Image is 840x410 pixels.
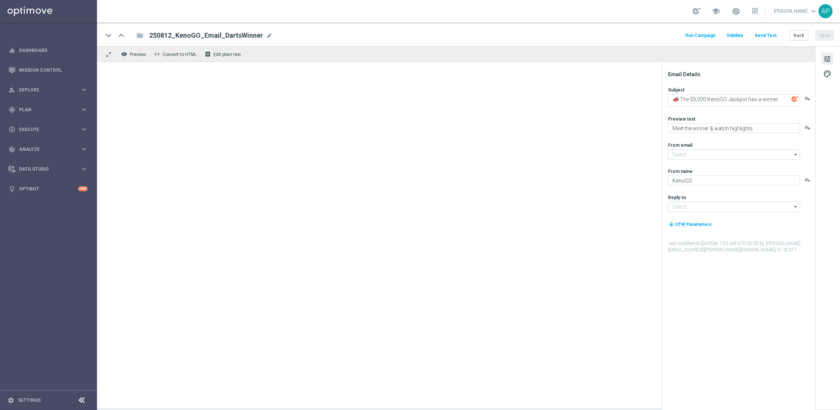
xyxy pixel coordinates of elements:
span: UTM Parameters [675,222,712,227]
div: Optibot [9,179,88,199]
button: remove_red_eye Preview [119,49,149,59]
i: my_location [669,222,674,227]
button: receipt Edit plain text [203,49,244,59]
i: remove_red_eye [121,51,127,57]
button: equalizer Dashboard [8,47,88,53]
button: code Convert to HTML [152,49,200,59]
span: keyboard_arrow_down [809,7,818,15]
button: Mission Control [8,67,88,73]
span: Execute [19,127,81,132]
a: Dashboard [19,40,88,60]
div: Execute [9,126,81,133]
button: Save [815,30,834,41]
label: Subject [668,87,684,93]
button: Send Test [753,31,778,41]
span: Data Studio [19,167,81,171]
span: | ID: 32317 [775,247,796,252]
button: Validate [725,31,745,41]
i: keyboard_arrow_right [81,165,88,173]
i: track_changes [9,146,15,153]
a: Optibot [19,179,78,199]
a: Settings [18,398,41,403]
div: Plan [9,106,81,113]
span: palette [823,69,831,79]
div: AP [818,4,833,18]
span: school [712,7,720,15]
i: keyboard_arrow_right [81,126,88,133]
a: Mission Control [19,60,88,80]
div: Data Studio [9,166,81,173]
span: Plan [19,108,81,112]
button: playlist_add [805,96,811,102]
input: Select [668,149,800,160]
button: playlist_add [805,125,811,131]
i: keyboard_arrow_right [81,86,88,93]
label: Reply-to [668,195,686,201]
button: playlist_add [805,177,811,183]
button: tune [821,53,833,65]
button: gps_fixed Plan keyboard_arrow_right [8,107,88,113]
i: keyboard_arrow_right [81,146,88,153]
div: Explore [9,87,81,93]
button: track_changes Analyze keyboard_arrow_right [8,146,88,152]
span: Edit plain text [213,52,241,57]
div: Email Details [668,71,814,78]
button: Run Campaign [684,31,717,41]
i: lightbulb [9,186,15,192]
a: [PERSON_NAME]keyboard_arrow_down [773,6,818,17]
span: mode_edit [266,32,273,39]
label: Preview text [668,116,695,122]
input: Select [668,202,800,212]
i: person_search [9,87,15,93]
i: receipt [205,51,211,57]
i: settings [7,397,14,404]
span: Explore [19,88,81,92]
div: +10 [78,186,88,191]
button: Back [790,30,808,41]
label: From email [668,142,692,148]
div: Mission Control [9,60,88,80]
i: equalizer [9,47,15,54]
i: play_circle_outline [9,126,15,133]
i: gps_fixed [9,106,15,113]
div: Analyze [9,146,81,153]
i: arrow_drop_down [792,150,800,159]
button: lightbulb Optibot +10 [8,186,88,192]
span: 250812_KenoGO_Email_DartsWinner [149,31,263,40]
span: code [154,51,160,57]
i: keyboard_arrow_right [81,106,88,113]
img: optiGenie.svg [792,96,798,102]
label: From name [668,168,693,174]
button: person_search Explore keyboard_arrow_right [8,87,88,93]
button: Data Studio keyboard_arrow_right [8,166,88,172]
span: Preview [130,52,146,57]
span: Validate [727,33,743,38]
button: palette [821,68,833,80]
span: tune [823,54,831,64]
span: Convert to HTML [163,52,197,57]
label: Last modified on [DATE] at 1:25 AM UTC-02:00 by [PERSON_NAME][EMAIL_ADDRESS][PERSON_NAME][DOMAIN_... [668,240,814,253]
button: play_circle_outline Execute keyboard_arrow_right [8,127,88,133]
button: my_location UTM Parameters [668,220,712,229]
span: Analyze [19,147,81,152]
div: Dashboard [9,40,88,60]
i: arrow_drop_down [792,202,800,212]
